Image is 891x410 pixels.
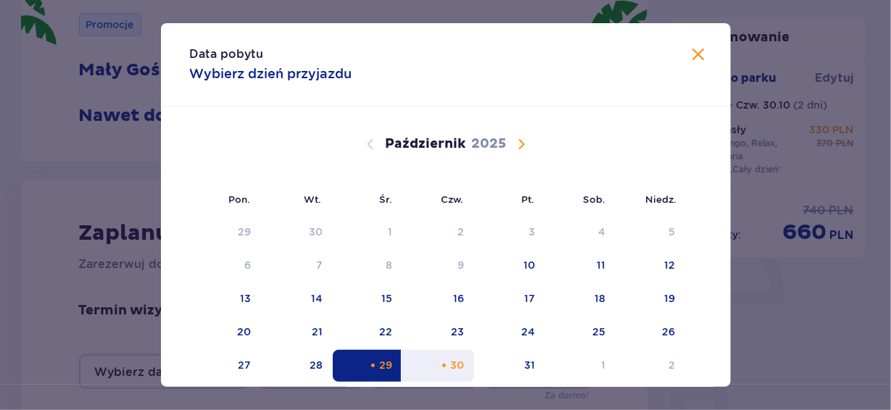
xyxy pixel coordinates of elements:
[380,193,393,205] small: Śr.
[379,325,392,339] div: 22
[594,291,605,306] div: 18
[333,317,403,348] td: 22
[665,291,676,306] div: 19
[616,317,686,348] td: 26
[474,283,546,315] td: 17
[388,225,392,239] div: 1
[592,325,605,339] div: 25
[545,250,616,282] td: 11
[545,283,616,315] td: 18
[439,361,449,370] div: Pomarańczowa kropka
[690,46,708,64] button: Zamknij
[616,350,686,382] td: 2
[381,291,392,306] div: 15
[190,283,262,315] td: 13
[304,193,322,205] small: Wt.
[402,250,474,282] td: Data niedostępna. czwartek, 9 października 2025
[474,250,546,282] td: 10
[244,258,251,272] div: 6
[190,250,262,282] td: Data niedostępna. poniedziałek, 6 października 2025
[333,283,403,315] td: 15
[474,217,546,248] td: Data niedostępna. piątek, 3 października 2025
[309,225,323,239] div: 30
[402,217,474,248] td: Data niedostępna. czwartek, 2 października 2025
[333,250,403,282] td: Data niedostępna. środa, 8 października 2025
[646,193,677,205] small: Niedz.
[190,317,262,348] td: 20
[457,258,464,272] div: 9
[261,217,333,248] td: Data niedostępna. wtorek, 30 września 2025
[669,225,676,239] div: 5
[601,358,605,372] div: 1
[190,46,264,62] p: Data pobytu
[545,317,616,348] td: 25
[311,291,323,306] div: 14
[474,317,546,348] td: 24
[402,350,474,382] td: 30
[616,283,686,315] td: 19
[386,258,392,272] div: 8
[451,325,464,339] div: 23
[190,217,262,248] td: Data niedostępna. poniedziałek, 29 września 2025
[616,250,686,282] td: 12
[402,283,474,315] td: 16
[545,350,616,382] td: 1
[665,258,676,272] div: 12
[261,317,333,348] td: 21
[524,358,535,372] div: 31
[471,135,506,153] p: 2025
[190,65,352,83] p: Wybierz dzień przyjazdu
[450,358,464,372] div: 30
[598,225,605,239] div: 4
[529,225,535,239] div: 3
[523,258,535,272] div: 10
[333,217,403,248] td: Data niedostępna. środa, 1 października 2025
[229,193,251,205] small: Pon.
[474,350,546,382] td: 31
[669,358,676,372] div: 2
[457,225,464,239] div: 2
[513,135,530,153] button: Następny miesiąc
[453,291,464,306] div: 16
[238,358,251,372] div: 27
[524,291,535,306] div: 17
[240,291,251,306] div: 13
[261,350,333,382] td: 28
[663,325,676,339] div: 26
[238,225,251,239] div: 29
[442,193,464,205] small: Czw.
[379,358,392,372] div: 29
[402,317,474,348] td: 23
[584,193,606,205] small: Sob.
[312,325,323,339] div: 21
[190,350,262,382] td: 27
[385,135,465,153] p: Październik
[237,325,251,339] div: 20
[333,350,403,382] td: Data zaznaczona. środa, 29 października 2025
[261,283,333,315] td: 14
[522,193,535,205] small: Pt.
[597,258,605,272] div: 11
[545,217,616,248] td: Data niedostępna. sobota, 4 października 2025
[316,258,323,272] div: 7
[368,361,378,370] div: Pomarańczowa kropka
[616,217,686,248] td: Data niedostępna. niedziela, 5 października 2025
[261,250,333,282] td: Data niedostępna. wtorek, 7 października 2025
[362,135,379,153] button: Poprzedni miesiąc
[310,358,323,372] div: 28
[521,325,535,339] div: 24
